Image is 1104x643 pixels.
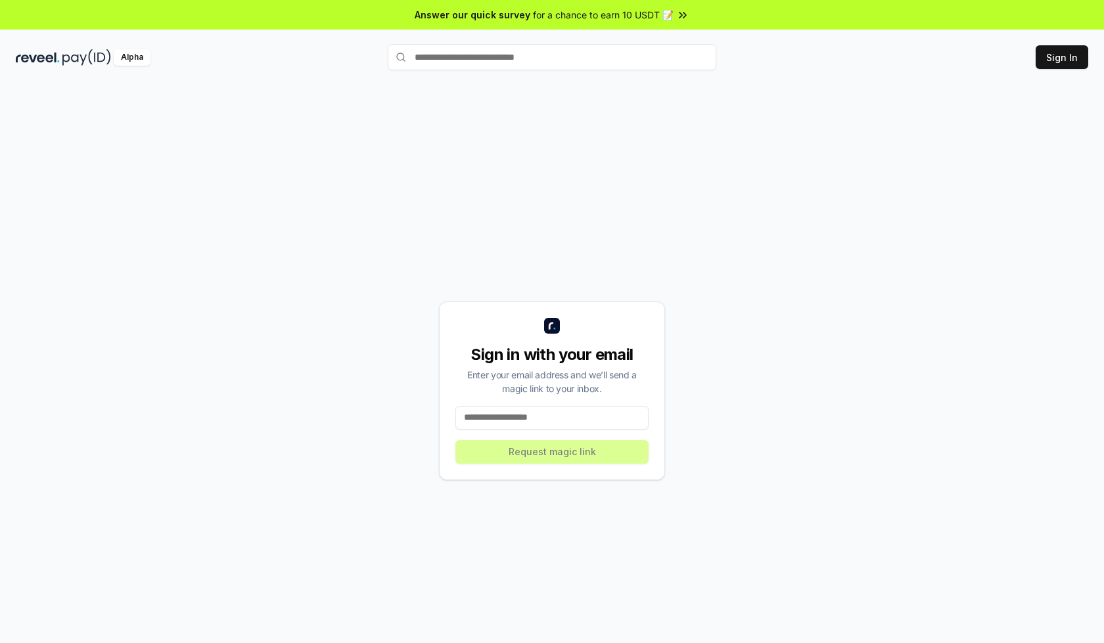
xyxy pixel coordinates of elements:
[533,8,674,22] span: for a chance to earn 10 USDT 📝
[455,368,649,395] div: Enter your email address and we’ll send a magic link to your inbox.
[62,49,111,66] img: pay_id
[1036,45,1088,69] button: Sign In
[16,49,60,66] img: reveel_dark
[544,318,560,334] img: logo_small
[415,8,530,22] span: Answer our quick survey
[114,49,150,66] div: Alpha
[455,344,649,365] div: Sign in with your email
